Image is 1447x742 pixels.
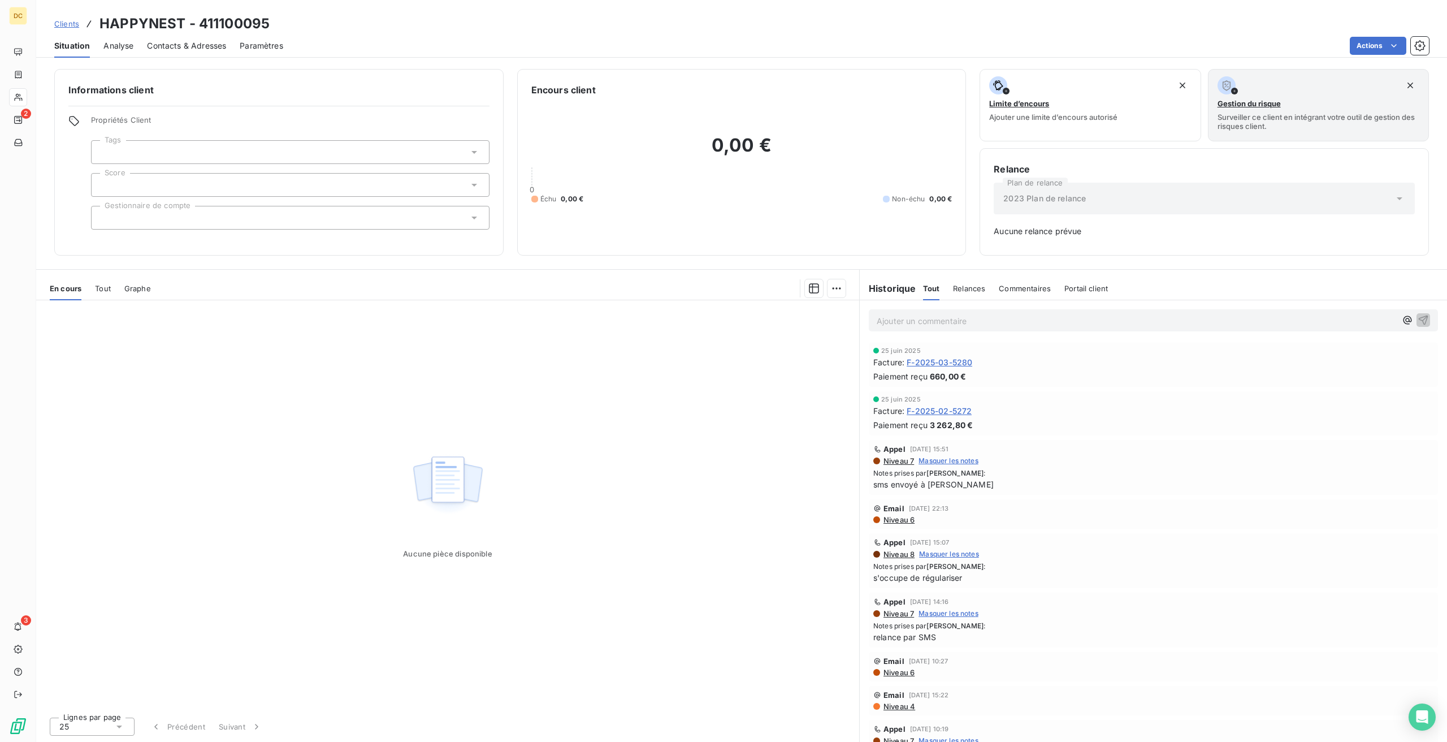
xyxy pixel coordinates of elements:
[882,609,914,618] span: Niveau 7
[54,19,79,28] span: Clients
[540,194,557,204] span: Échu
[99,14,270,34] h3: HAPPYNEST - 411100095
[1218,113,1419,131] span: Surveiller ce client en intégrant votre outil de gestion des risques client.
[883,538,906,547] span: Appel
[873,370,928,382] span: Paiement reçu
[103,40,133,51] span: Analyse
[926,469,984,477] span: [PERSON_NAME]
[101,213,110,223] input: Ajouter une valeur
[54,18,79,29] a: Clients
[882,668,915,677] span: Niveau 6
[910,726,949,732] span: [DATE] 10:19
[50,284,81,293] span: En cours
[882,515,915,524] span: Niveau 6
[883,657,904,666] span: Email
[873,631,1433,643] span: relance par SMS
[883,597,906,606] span: Appel
[873,356,904,368] span: Facture :
[212,715,269,739] button: Suivant
[883,724,906,734] span: Appel
[883,504,904,513] span: Email
[21,109,31,119] span: 2
[1350,37,1406,55] button: Actions
[873,621,1433,631] span: Notes prises par :
[9,111,27,129] a: 2
[882,456,914,465] span: Niveau 7
[9,7,27,25] div: DC
[907,405,972,417] span: F-2025-02-5272
[873,562,1433,572] span: Notes prises par :
[1064,284,1108,293] span: Portail client
[926,622,984,630] span: [PERSON_NAME]
[910,446,949,452] span: [DATE] 15:51
[1409,704,1436,731] div: Open Intercom Messenger
[980,69,1201,141] button: Limite d’encoursAjouter une limite d’encours autorisé
[531,83,596,97] h6: Encours client
[68,83,489,97] h6: Informations client
[9,717,27,735] img: Logo LeanPay
[930,370,966,382] span: 660,00 €
[919,456,978,466] span: Masquer les notes
[873,478,1433,490] span: sms envoyé à [PERSON_NAME]
[923,284,940,293] span: Tout
[101,180,110,190] input: Ajouter une valeur
[873,405,904,417] span: Facture :
[989,99,1049,108] span: Limite d’encours
[95,284,111,293] span: Tout
[989,113,1117,122] span: Ajouter une limite d’encours autorisé
[403,549,492,558] span: Aucune pièce disponible
[144,715,212,739] button: Précédent
[530,185,534,194] span: 0
[1218,99,1281,108] span: Gestion du risque
[999,284,1051,293] span: Commentaires
[91,115,489,131] span: Propriétés Client
[909,658,948,665] span: [DATE] 10:27
[930,419,973,431] span: 3 262,80 €
[882,702,915,711] span: Niveau 4
[411,450,484,520] img: Empty state
[919,549,979,559] span: Masquer les notes
[994,162,1415,176] h6: Relance
[881,396,921,403] span: 25 juin 2025
[910,539,950,546] span: [DATE] 15:07
[101,147,110,157] input: Ajouter une valeur
[919,609,978,619] span: Masquer les notes
[147,40,226,51] span: Contacts & Adresses
[882,550,915,559] span: Niveau 8
[929,194,952,204] span: 0,00 €
[59,721,69,732] span: 25
[883,445,906,454] span: Appel
[873,572,1433,584] span: s'occupe de régulariser
[21,615,31,625] span: 3
[926,562,984,571] span: [PERSON_NAME]
[124,284,151,293] span: Graphe
[531,134,952,168] h2: 0,00 €
[873,419,928,431] span: Paiement reçu
[240,40,283,51] span: Paramètres
[883,691,904,700] span: Email
[873,468,1433,478] span: Notes prises par :
[561,194,583,204] span: 0,00 €
[892,194,925,204] span: Non-échu
[860,282,916,295] h6: Historique
[907,356,972,368] span: F-2025-03-5280
[910,598,949,605] span: [DATE] 14:16
[953,284,985,293] span: Relances
[881,347,921,354] span: 25 juin 2025
[54,40,90,51] span: Situation
[994,226,1415,237] span: Aucune relance prévue
[909,692,949,698] span: [DATE] 15:22
[1208,69,1429,141] button: Gestion du risqueSurveiller ce client en intégrant votre outil de gestion des risques client.
[1003,193,1086,204] span: 2023 Plan de relance
[909,505,949,512] span: [DATE] 22:13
